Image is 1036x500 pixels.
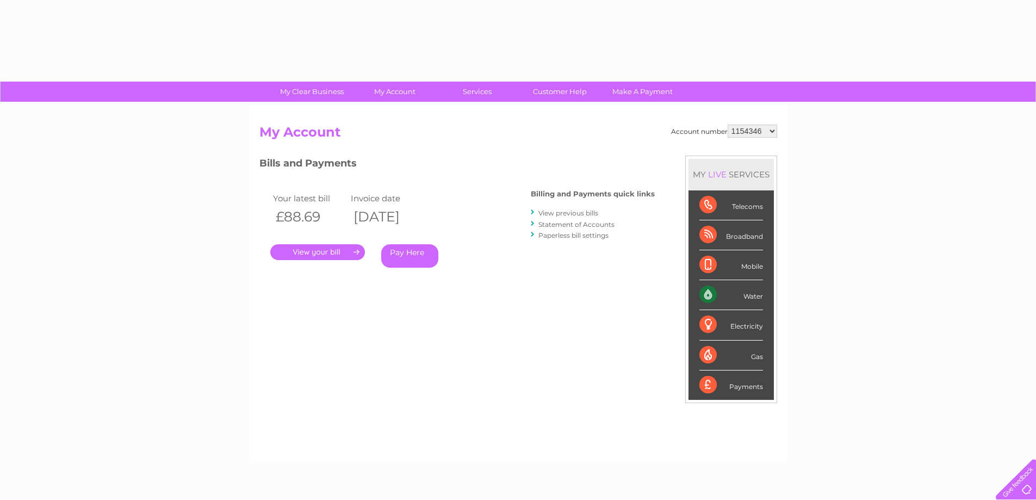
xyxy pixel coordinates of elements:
div: LIVE [706,169,729,180]
h4: Billing and Payments quick links [531,190,655,198]
div: Account number [671,125,777,138]
th: £88.69 [270,206,349,228]
div: MY SERVICES [688,159,774,190]
div: Payments [699,371,763,400]
div: Mobile [699,250,763,280]
a: Pay Here [381,244,438,268]
div: Gas [699,341,763,371]
td: Your latest bill [270,191,349,206]
a: Statement of Accounts [538,220,615,229]
div: Telecoms [699,190,763,220]
h2: My Account [259,125,777,145]
h3: Bills and Payments [259,156,655,175]
a: Make A Payment [598,82,687,102]
a: View previous bills [538,209,598,217]
a: Customer Help [515,82,605,102]
div: Water [699,280,763,310]
a: Services [432,82,522,102]
a: Paperless bill settings [538,231,609,239]
div: Broadband [699,220,763,250]
div: Electricity [699,310,763,340]
a: . [270,244,365,260]
td: Invoice date [348,191,426,206]
th: [DATE] [348,206,426,228]
a: My Account [350,82,439,102]
a: My Clear Business [267,82,357,102]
